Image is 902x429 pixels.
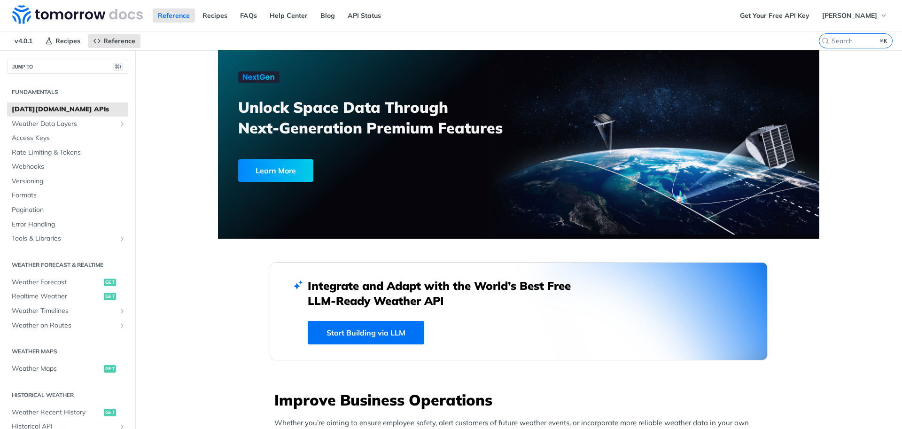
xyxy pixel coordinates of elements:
a: Error Handling [7,218,128,232]
button: [PERSON_NAME] [817,8,893,23]
a: Learn More [238,159,471,182]
button: Show subpages for Weather Data Layers [118,120,126,128]
span: v4.0.1 [9,34,38,48]
span: [DATE][DOMAIN_NAME] APIs [12,105,126,114]
a: Formats [7,188,128,203]
button: Show subpages for Tools & Libraries [118,235,126,242]
span: get [104,409,116,416]
button: Show subpages for Weather on Routes [118,322,126,329]
a: Pagination [7,203,128,217]
div: Learn More [238,159,313,182]
span: Access Keys [12,133,126,143]
a: Weather Forecastget [7,275,128,289]
h2: Historical Weather [7,391,128,399]
span: get [104,365,116,373]
a: API Status [342,8,386,23]
a: Reference [88,34,140,48]
a: FAQs [235,8,262,23]
h2: Integrate and Adapt with the World’s Best Free LLM-Ready Weather API [308,278,585,308]
span: Weather Data Layers [12,119,116,129]
span: Weather on Routes [12,321,116,330]
svg: Search [822,37,829,45]
a: Reference [153,8,195,23]
span: Error Handling [12,220,126,229]
span: Versioning [12,177,126,186]
span: Webhooks [12,162,126,172]
a: Weather Data LayersShow subpages for Weather Data Layers [7,117,128,131]
span: Pagination [12,205,126,215]
span: get [104,293,116,300]
h2: Fundamentals [7,88,128,96]
span: Reference [103,37,135,45]
span: ⌘/ [113,63,123,71]
a: Versioning [7,174,128,188]
a: [DATE][DOMAIN_NAME] APIs [7,102,128,117]
a: Recipes [40,34,86,48]
a: Weather on RoutesShow subpages for Weather on Routes [7,319,128,333]
a: Start Building via LLM [308,321,424,344]
span: Recipes [55,37,80,45]
a: Blog [315,8,340,23]
span: Weather Timelines [12,306,116,316]
span: get [104,279,116,286]
h3: Unlock Space Data Through Next-Generation Premium Features [238,97,529,138]
button: Show subpages for Weather Timelines [118,307,126,315]
kbd: ⌘K [878,36,890,46]
h2: Weather Maps [7,347,128,356]
h3: Improve Business Operations [274,390,768,410]
a: Get Your Free API Key [735,8,815,23]
a: Realtime Weatherget [7,289,128,304]
a: Access Keys [7,131,128,145]
h2: Weather Forecast & realtime [7,261,128,269]
span: Rate Limiting & Tokens [12,148,126,157]
a: Help Center [264,8,313,23]
span: Tools & Libraries [12,234,116,243]
img: Tomorrow.io Weather API Docs [12,5,143,24]
span: [PERSON_NAME] [822,11,877,20]
a: Recipes [197,8,233,23]
span: Realtime Weather [12,292,101,301]
span: Weather Forecast [12,278,101,287]
span: Weather Recent History [12,408,101,417]
a: Weather TimelinesShow subpages for Weather Timelines [7,304,128,318]
a: Weather Mapsget [7,362,128,376]
button: JUMP TO⌘/ [7,60,128,74]
span: Weather Maps [12,364,101,374]
a: Webhooks [7,160,128,174]
span: Formats [12,191,126,200]
a: Rate Limiting & Tokens [7,146,128,160]
a: Tools & LibrariesShow subpages for Tools & Libraries [7,232,128,246]
a: Weather Recent Historyget [7,406,128,420]
img: NextGen [238,71,280,83]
